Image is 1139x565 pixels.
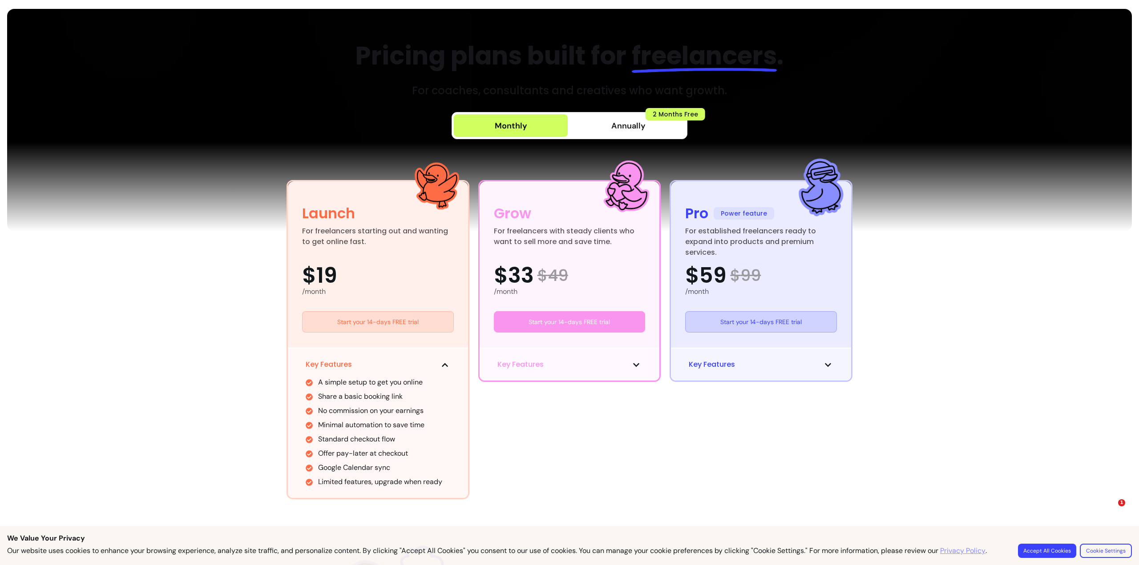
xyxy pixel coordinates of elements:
[714,207,774,220] span: Power feature
[632,38,777,73] span: freelancers
[1118,499,1125,506] span: 1
[497,359,642,370] button: Key Features
[1018,544,1076,558] button: Accept All Cookies
[302,265,337,286] span: $19
[412,84,727,98] h3: For coaches, consultants and creatives who want growth.
[318,405,450,416] li: No commission on your earnings
[494,203,531,224] div: Grow
[318,420,450,430] li: Minimal automation to save time
[306,359,352,370] span: Key Features
[7,545,987,556] p: Our website uses cookies to enhance your browsing experience, analyze site traffic, and personali...
[318,448,450,459] li: Offer pay-later at checkout
[494,311,646,333] a: Start your 14-days FREE trial
[302,286,454,297] div: /month
[355,37,784,75] h2: Pricing plans built for .
[940,545,986,556] a: Privacy Policy
[1100,499,1121,521] iframe: Intercom live chat
[494,265,534,286] span: $33
[302,226,454,247] div: For freelancers starting out and wanting to get online fast.
[318,477,450,487] li: Limited features, upgrade when ready
[646,108,705,120] span: 2 Months Free
[685,311,837,333] a: Start your 14-days FREE trial
[302,203,355,224] div: Launch
[685,286,837,297] div: /month
[685,203,708,224] div: Pro
[961,443,1139,541] iframe: Intercom notifications messaggio
[685,265,727,286] span: $59
[611,120,646,132] span: Annually
[494,226,646,247] div: For freelancers with steady clients who want to sell more and save time.
[1080,544,1132,558] button: Cookie Settings
[7,533,1132,544] p: We Value Your Privacy
[495,120,527,132] div: Monthly
[302,311,454,333] a: Start your 14-days FREE trial
[689,359,735,370] span: Key Features
[318,391,450,402] li: Share a basic booking link
[306,359,450,370] button: Key Features
[685,226,837,247] div: For established freelancers ready to expand into products and premium services.
[689,359,833,370] button: Key Features
[318,434,450,445] li: Standard checkout flow
[730,267,761,285] span: $ 99
[318,377,450,388] li: A simple setup to get you online
[537,267,568,285] span: $ 49
[494,286,646,297] div: /month
[497,359,544,370] span: Key Features
[318,462,450,473] li: Google Calendar sync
